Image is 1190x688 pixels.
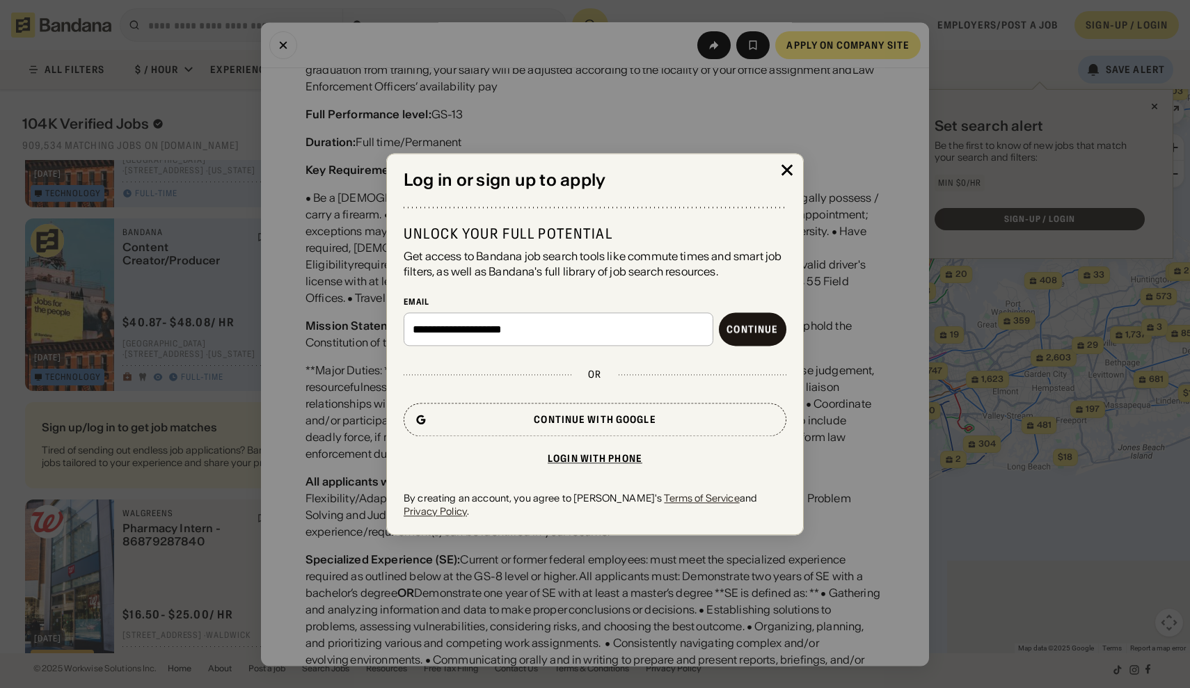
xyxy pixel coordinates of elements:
[404,170,786,191] div: Log in or sign up to apply
[404,248,786,280] div: Get access to Bandana job search tools like commute times and smart job filters, as well as Banda...
[404,225,786,243] div: Unlock your full potential
[404,493,786,518] div: By creating an account, you agree to [PERSON_NAME]'s and .
[727,325,778,335] div: Continue
[404,505,467,518] a: Privacy Policy
[404,296,786,307] div: Email
[664,493,739,505] a: Terms of Service
[588,369,601,381] div: or
[534,415,656,425] div: Continue with Google
[548,454,642,464] div: Login with phone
